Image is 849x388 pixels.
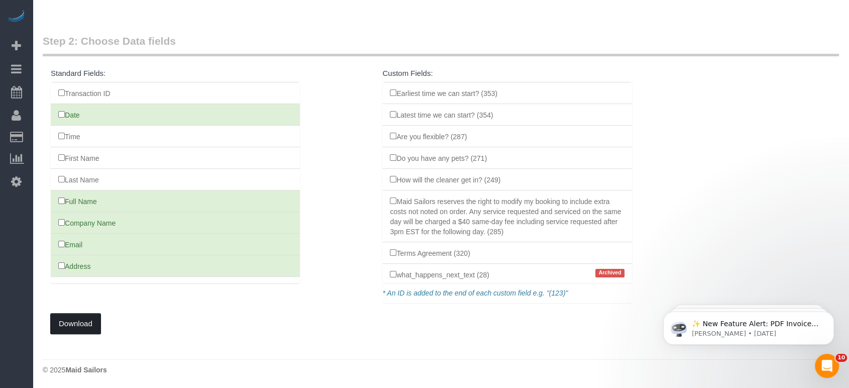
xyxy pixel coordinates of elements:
[51,212,300,234] li: Company Name
[382,104,631,126] li: Latest time we can start? (354)
[382,69,631,78] h4: Custom Fields:
[51,104,300,126] li: Date
[51,69,300,78] h4: Standard Fields:
[43,365,839,375] div: © 2025
[51,147,300,169] li: First Name
[648,290,849,361] iframe: Intercom notifications message
[382,242,631,264] li: Terms Agreement (320)
[595,269,624,277] span: Archived
[815,354,839,378] iframe: Intercom live chat
[51,255,300,277] li: Address
[51,276,300,299] li: City
[382,125,631,147] li: Are you flexible? (287)
[835,354,847,362] span: 10
[382,82,631,104] li: Earliest time we can start? (353)
[51,82,300,104] li: Transaction ID
[382,168,631,190] li: How will the cleaner get in? (249)
[382,289,568,297] em: * An ID is added to the end of each custom field e.g. "(123)"
[51,125,300,147] li: Time
[50,313,101,334] button: Download
[382,190,631,242] li: Maid Sailors reserves the right to modify my booking to include extra costs not noted on order. A...
[43,34,839,56] legend: Step 2: Choose Data fields
[382,147,631,169] li: Do you have any pets? (271)
[6,10,26,24] img: Automaid Logo
[51,190,300,212] li: Full Name
[51,233,300,255] li: Email
[382,263,631,285] li: what_happens_next_text (28)
[51,168,300,190] li: Last Name
[65,366,107,374] strong: Maid Sailors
